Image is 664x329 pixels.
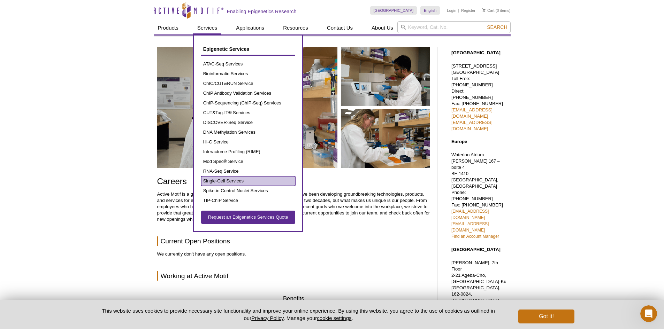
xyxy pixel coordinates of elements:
[458,6,459,15] li: |
[201,166,295,176] a: RNA-Seq Service
[251,315,283,321] a: Privacy Policy
[451,50,501,55] strong: [GEOGRAPHIC_DATA]
[201,137,295,147] a: Hi-C Service
[451,152,507,240] p: Waterloo Atrium Phone: [PHONE_NUMBER] Fax: [PHONE_NUMBER]
[451,120,493,131] a: [EMAIL_ADDRESS][DOMAIN_NAME]
[232,21,268,34] a: Applications
[367,21,397,34] a: About Us
[451,63,507,132] p: [STREET_ADDRESS] [GEOGRAPHIC_DATA] Toll Free: [PHONE_NUMBER] Direct: [PHONE_NUMBER] Fax: [PHONE_N...
[201,118,295,127] a: DISCOVER-Seq Service
[482,6,511,15] li: (0 items)
[420,6,440,15] a: English
[323,21,357,34] a: Contact Us
[157,295,430,303] h3: Benefits
[451,221,489,233] a: [EMAIL_ADDRESS][DOMAIN_NAME]
[451,159,500,189] span: [PERSON_NAME] 167 – boîte 4 BE-1410 [GEOGRAPHIC_DATA], [GEOGRAPHIC_DATA]
[487,24,507,30] span: Search
[482,8,486,12] img: Your Cart
[157,236,430,246] h2: Current Open Positions
[157,191,430,222] p: Active Motif is a global company built by scientists, for scientists. We have been developing gro...
[201,196,295,205] a: TIP-ChIP Service
[157,177,430,187] h1: Careers
[203,46,249,52] span: Epigenetic Services
[157,251,430,257] p: We currently don't have any open positions.
[640,305,657,322] iframe: Intercom live chat
[90,307,507,322] p: This website uses cookies to provide necessary site functionality and improve your online experie...
[227,8,297,15] h2: Enabling Epigenetics Research
[154,21,183,34] a: Products
[451,247,501,252] strong: [GEOGRAPHIC_DATA]
[451,209,489,220] a: [EMAIL_ADDRESS][DOMAIN_NAME]
[201,59,295,69] a: ATAC-Seq Services
[201,42,295,56] a: Epigenetic Services
[397,21,511,33] input: Keyword, Cat. No.
[201,79,295,88] a: ChIC/CUT&RUN Service
[370,6,417,15] a: [GEOGRAPHIC_DATA]
[201,147,295,157] a: Interactome Profiling (RIME)
[279,21,312,34] a: Resources
[193,21,222,34] a: Services
[461,8,475,13] a: Register
[485,24,509,30] button: Search
[201,186,295,196] a: Spike-in Control Nuclei Services
[201,69,295,79] a: Bioinformatic Services
[201,127,295,137] a: DNA Methylation Services
[447,8,456,13] a: Login
[482,8,495,13] a: Cart
[518,310,574,323] button: Got it!
[201,108,295,118] a: CUT&Tag-IT® Services
[317,315,351,321] button: cookie settings
[201,98,295,108] a: ChIP-Sequencing (ChIP-Seq) Services
[157,271,430,281] h2: Working at Active Motif
[451,107,493,119] a: [EMAIL_ADDRESS][DOMAIN_NAME]
[201,157,295,166] a: Mod Spec® Service
[451,234,499,239] a: Find an Account Manager
[157,47,430,168] img: Careers at Active Motif
[201,176,295,186] a: Single-Cell Services
[451,139,467,144] strong: Europe
[201,88,295,98] a: ChIP Antibody Validation Services
[201,211,295,224] a: Request an Epigenetics Services Quote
